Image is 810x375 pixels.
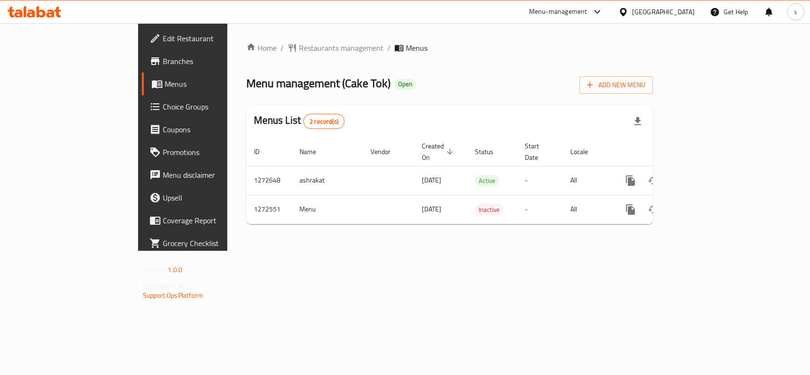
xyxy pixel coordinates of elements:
[517,195,563,224] td: -
[299,42,383,54] span: Restaurants management
[304,117,344,126] span: 2 record(s)
[143,289,203,302] a: Support.OpsPlatform
[246,137,718,224] table: enhanced table
[246,42,653,54] nav: breadcrumb
[280,42,284,54] li: /
[142,95,273,118] a: Choice Groups
[254,113,344,129] h2: Menus List
[406,42,428,54] span: Menus
[642,198,665,221] button: Change Status
[612,137,718,166] th: Actions
[475,204,503,215] div: Inactive
[570,146,600,157] span: Locale
[143,264,166,276] span: Version:
[299,146,328,157] span: Name
[626,110,649,133] div: Export file
[163,169,266,181] span: Menu disclaimer
[794,7,797,17] span: s
[246,73,391,94] span: Menu management ( Cake Tok )
[619,198,642,221] button: more
[422,174,441,186] span: [DATE]
[142,186,273,209] a: Upsell
[387,42,391,54] li: /
[254,146,272,157] span: ID
[163,215,266,226] span: Coverage Report
[142,118,273,141] a: Coupons
[303,114,344,129] div: Total records count
[394,80,416,88] span: Open
[163,192,266,203] span: Upsell
[143,280,186,292] span: Get support on:
[475,175,499,186] span: Active
[142,232,273,255] a: Grocery Checklist
[394,79,416,90] div: Open
[292,195,363,224] td: Menu
[163,124,266,135] span: Coupons
[142,209,273,232] a: Coverage Report
[165,78,266,90] span: Menus
[163,55,266,67] span: Branches
[288,42,383,54] a: Restaurants management
[525,140,551,163] span: Start Date
[475,146,506,157] span: Status
[475,175,499,186] div: Active
[587,79,645,91] span: Add New Menu
[142,164,273,186] a: Menu disclaimer
[142,50,273,73] a: Branches
[142,73,273,95] a: Menus
[163,101,266,112] span: Choice Groups
[517,166,563,195] td: -
[142,141,273,164] a: Promotions
[563,166,612,195] td: All
[142,27,273,50] a: Edit Restaurant
[422,203,441,215] span: [DATE]
[619,169,642,192] button: more
[632,7,695,17] div: [GEOGRAPHIC_DATA]
[579,76,653,94] button: Add New Menu
[529,6,587,18] div: Menu-management
[163,238,266,249] span: Grocery Checklist
[563,195,612,224] td: All
[163,146,266,158] span: Promotions
[475,204,503,215] span: Inactive
[642,169,665,192] button: Change Status
[163,33,266,44] span: Edit Restaurant
[168,264,182,276] span: 1.0.0
[371,146,403,157] span: Vendor
[422,140,456,163] span: Created On
[292,166,363,195] td: ashrakat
